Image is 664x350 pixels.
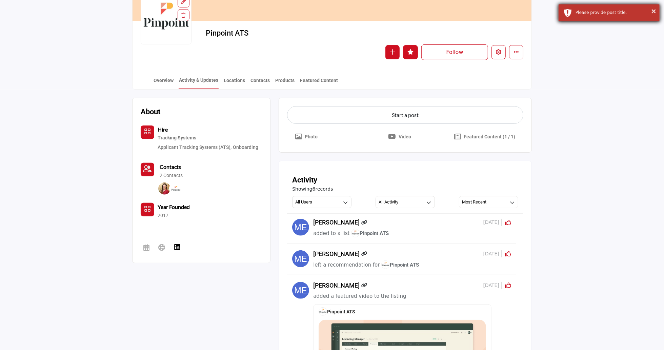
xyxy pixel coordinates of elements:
i: Click to Rate this activity [505,251,511,257]
h2: Pinpoint ATS [206,29,392,38]
span: Pinpoint ATS [351,230,389,236]
img: Janelle G. [158,182,170,195]
i: Click to Rate this activity [505,282,511,288]
h5: [PERSON_NAME] [313,282,360,289]
b: Hire [158,126,168,133]
img: avtar-image [292,250,309,267]
span: 6 [313,186,316,192]
a: Onboarding [233,144,258,150]
img: avtar-image [292,219,309,236]
button: Start a post [287,106,523,124]
button: No of member icon [141,203,154,216]
img: avtar-image [292,282,309,299]
img: image [319,307,327,316]
p: 2017 [158,212,168,219]
a: Link of redirect to contact page [361,219,367,226]
span: left a recommendation for [313,262,380,268]
a: Link of redirect to contact page [361,282,367,289]
span: added a featured video to the listing [313,293,406,299]
a: Tracking Systems [158,134,258,142]
a: imagePinpoint ATS [351,230,389,238]
a: Locations [223,77,245,89]
h5: [PERSON_NAME] [313,250,360,258]
h2: About [141,106,160,117]
button: Most Recent [459,196,518,208]
b: Contacts [160,163,181,170]
img: Pinpoint A. [170,182,182,195]
a: Overview [153,77,174,89]
button: All Activity [376,196,435,208]
span: added to a list [313,230,350,236]
button: Upgrade plan to upload images/graphics. [287,129,326,144]
a: imagePinpoint ATS [381,261,419,270]
p: Upgrade plan to get more premium post. [464,133,515,140]
button: More details [509,45,523,59]
button: × [651,7,657,14]
button: Category Icon [141,125,154,139]
a: imagePinpoint ATS [319,309,355,314]
div: Please provide post title. [576,9,655,16]
p: Upgrade plan to upload images/graphics. [305,133,318,140]
p: Upgrade plan to upload video. [399,133,411,140]
a: Products [275,77,295,89]
a: Link of redirect to contact page [141,163,154,176]
a: Contacts [250,77,270,89]
button: Create Popup [446,129,523,144]
a: Activity & Updates [179,77,219,89]
h5: [PERSON_NAME] [313,219,360,226]
button: Follow [421,44,488,60]
button: All Users [292,196,351,208]
h3: All Activity [379,199,398,205]
span: Showing records [292,186,333,193]
i: Click to Rate this activity [505,219,511,226]
span: Pinpoint ATS [319,309,355,314]
img: LinkedIn [174,244,181,251]
button: Like [403,45,418,59]
h3: All Users [295,199,312,205]
img: image [381,260,390,269]
button: Contact-Employee Icon [141,163,154,176]
span: Pinpoint ATS [381,262,419,268]
a: Applicant Tracking Systems (ATS), [158,144,232,150]
img: image [351,229,360,237]
span: [DATE] [483,282,502,289]
h3: Most Recent [462,199,486,205]
a: Link of redirect to contact page [361,250,367,257]
button: Upgrade plan to upload video. [380,129,419,144]
a: Contacts [160,163,181,171]
h2: Activity [292,174,317,186]
a: Featured Content [300,77,338,89]
a: 2 Contacts [160,172,183,179]
button: Edit company [491,45,506,59]
div: Systems for tracking and managing candidate applications, interviews, and onboarding processes. [158,134,258,142]
span: [DATE] [483,250,502,257]
b: Year Founded [158,203,190,211]
a: Hire [158,127,168,133]
span: [DATE] [483,219,502,226]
